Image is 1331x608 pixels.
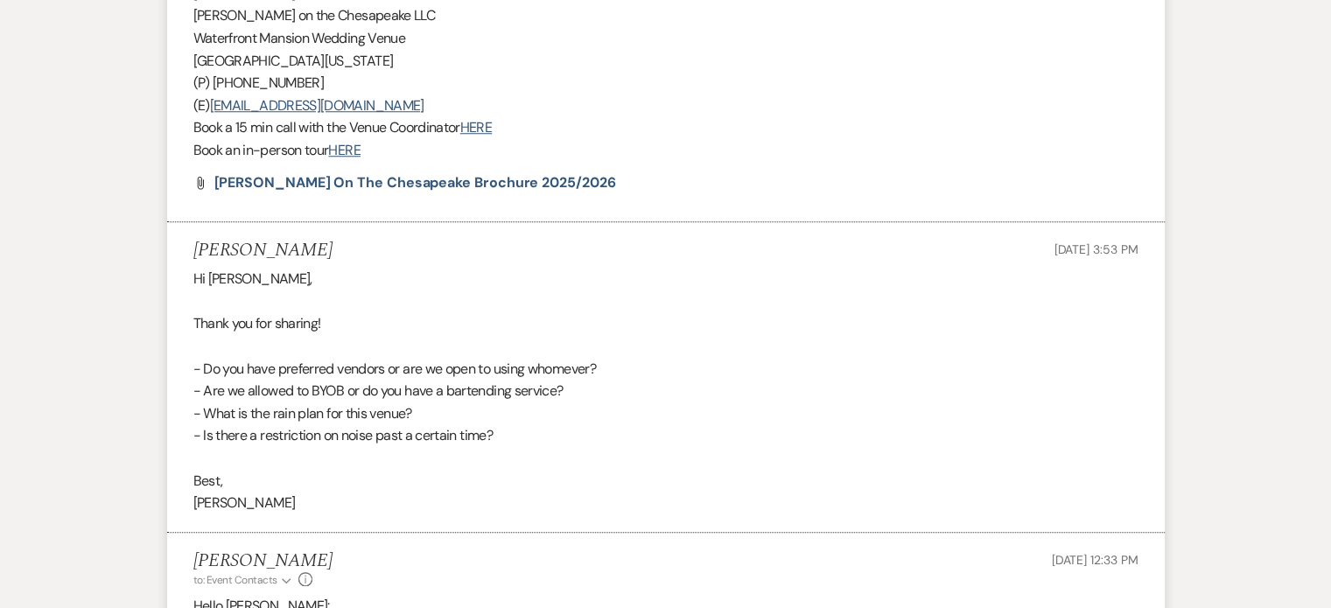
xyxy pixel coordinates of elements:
[193,240,333,262] h5: [PERSON_NAME]
[193,268,1138,514] div: Hi [PERSON_NAME], Thank you for sharing! - Do you have preferred vendors or are we open to using ...
[193,550,333,572] h5: [PERSON_NAME]
[1054,241,1138,257] span: [DATE] 3:53 PM
[193,573,277,587] span: to: Event Contacts
[328,141,360,159] a: HERE
[193,4,1138,27] p: [PERSON_NAME] on the Chesapeake LLC
[214,176,616,190] a: [PERSON_NAME] on the Chesapeake Brochure 2025/2026
[193,50,1138,73] p: [GEOGRAPHIC_DATA][US_STATE]
[193,94,1138,117] p: (E)
[193,72,1138,94] p: (P) [PHONE_NUMBER]
[210,96,424,115] a: [EMAIL_ADDRESS][DOMAIN_NAME]
[193,141,329,159] span: Book an in-person tour
[460,118,492,136] a: HERE
[193,572,294,588] button: to: Event Contacts
[193,27,1138,50] p: Waterfront Mansion Wedding Venue
[193,118,460,136] span: Book a 15 min call with the Venue Coordinator
[1052,552,1138,568] span: [DATE] 12:33 PM
[214,173,616,192] span: [PERSON_NAME] on the Chesapeake Brochure 2025/2026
